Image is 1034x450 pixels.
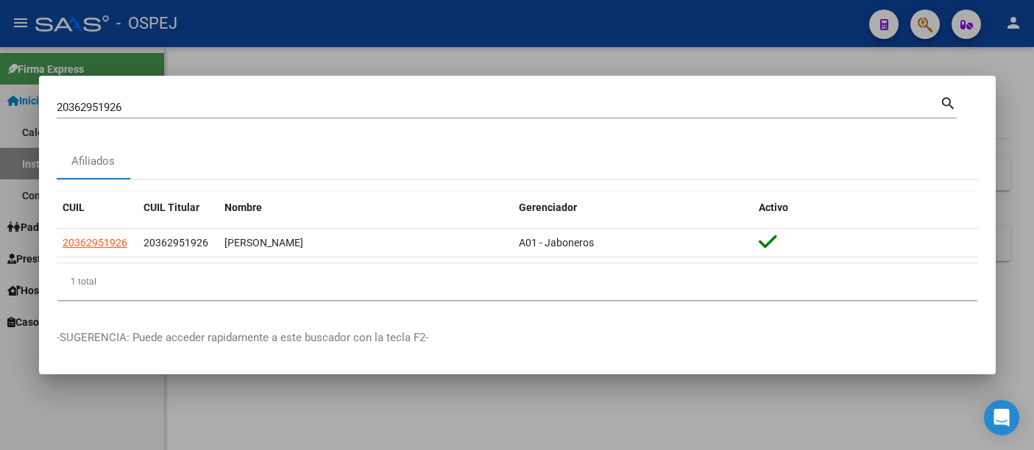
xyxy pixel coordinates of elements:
[519,237,594,249] span: A01 - Jaboneros
[219,192,513,224] datatable-header-cell: Nombre
[753,192,978,224] datatable-header-cell: Activo
[144,201,199,213] span: CUIL Titular
[57,329,978,346] p: -SUGERENCIA: Puede acceder rapidamente a este buscador con la tecla F2-
[144,237,208,249] span: 20362951926
[71,153,115,170] div: Afiliados
[984,400,1019,435] div: Open Intercom Messenger
[224,201,262,213] span: Nombre
[759,201,788,213] span: Activo
[513,192,753,224] datatable-header-cell: Gerenciador
[57,192,138,224] datatable-header-cell: CUIL
[224,235,507,251] div: [PERSON_NAME]
[63,237,127,249] span: 20362951926
[519,201,577,213] span: Gerenciador
[57,263,978,300] div: 1 total
[940,93,957,111] mat-icon: search
[63,201,85,213] span: CUIL
[138,192,219,224] datatable-header-cell: CUIL Titular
